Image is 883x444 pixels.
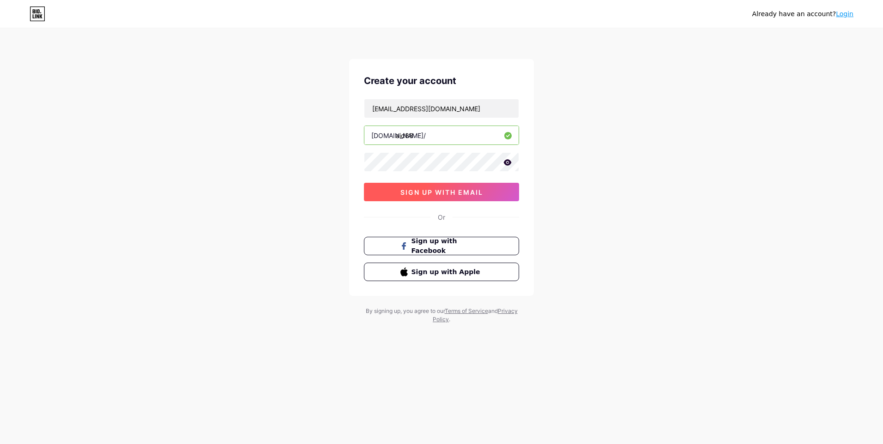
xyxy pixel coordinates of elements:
div: By signing up, you agree to our and . [363,307,520,324]
span: sign up with email [400,188,483,196]
span: Sign up with Facebook [411,236,483,256]
a: Login [836,10,853,18]
div: [DOMAIN_NAME]/ [371,131,426,140]
button: Sign up with Facebook [364,237,519,255]
div: Or [438,212,445,222]
div: Already have an account? [752,9,853,19]
span: Sign up with Apple [411,267,483,277]
button: Sign up with Apple [364,263,519,281]
div: Create your account [364,74,519,88]
input: username [364,126,519,144]
button: sign up with email [364,183,519,201]
a: Terms of Service [445,307,488,314]
input: Email [364,99,519,118]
